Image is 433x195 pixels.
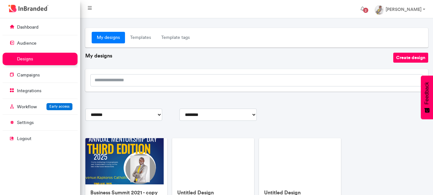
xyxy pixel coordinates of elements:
p: audience [17,40,37,47]
span: Early access [49,104,70,109]
p: settings [17,120,34,126]
img: profile dp [375,5,384,15]
p: designs [17,56,33,62]
img: InBranded Logo [7,3,50,14]
button: Create design [393,53,428,63]
a: Templates [125,32,156,43]
a: My designs [92,32,125,43]
iframe: chat widget [406,169,427,189]
p: integrations [17,88,41,94]
strong: [PERSON_NAME] [386,6,421,12]
p: campaigns [17,72,40,78]
a: Template tags [156,32,195,43]
span: Feedback [424,82,430,104]
p: Workflow [17,104,37,110]
h6: My designs [85,53,393,59]
span: 2 [363,8,368,13]
p: logout [17,136,31,142]
button: Feedback - Show survey [421,75,433,119]
p: dashboard [17,24,38,31]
